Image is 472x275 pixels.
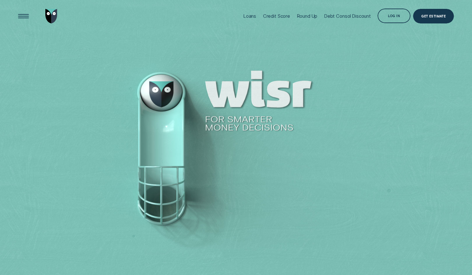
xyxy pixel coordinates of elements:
[297,13,318,19] div: Round Up
[16,9,31,24] button: Open Menu
[45,9,58,24] img: Wisr
[243,13,256,19] div: Loans
[263,13,290,19] div: Credit Score
[413,9,454,24] a: Get Estimate
[324,13,371,19] div: Debt Consol Discount
[378,9,410,23] button: Log in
